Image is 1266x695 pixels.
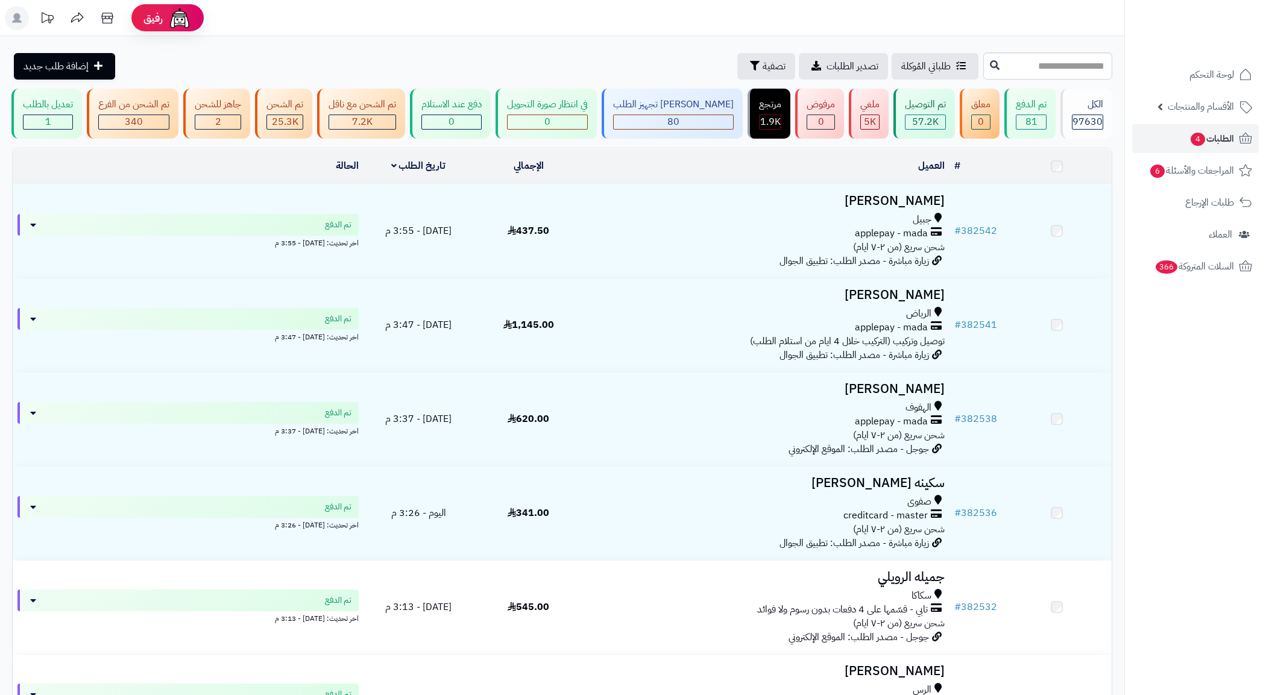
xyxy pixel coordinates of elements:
span: # [954,506,961,520]
a: #382541 [954,318,997,332]
h3: جميله الرويلي [588,570,945,584]
a: تم الشحن مع ناقل 7.2K [315,89,408,139]
span: applepay - mada [855,227,928,241]
span: جوجل - مصدر الطلب: الموقع الإلكتروني [789,630,929,644]
div: 0 [972,115,990,129]
span: صفوى [907,495,931,509]
span: [DATE] - 3:37 م [385,412,452,426]
span: الأقسام والمنتجات [1168,98,1234,115]
span: 25.3K [272,115,298,129]
a: السلات المتروكة366 [1132,252,1259,281]
span: applepay - mada [855,415,928,429]
span: الهفوف [905,401,931,415]
div: تم الشحن من الفرع [98,98,169,112]
span: 1,145.00 [503,318,554,332]
div: دفع عند الاستلام [421,98,482,112]
span: 0 [818,115,824,129]
a: #382538 [954,412,997,426]
img: ai-face.png [168,6,192,30]
div: الكل [1072,98,1103,112]
a: تصدير الطلبات [799,53,888,80]
span: 0 [978,115,984,129]
a: تم الدفع 81 [1002,89,1058,139]
span: زيارة مباشرة - مصدر الطلب: تطبيق الجوال [779,348,929,362]
span: إضافة طلب جديد [24,59,89,74]
h3: سكينه [PERSON_NAME] [588,476,945,490]
span: 1.9K [760,115,781,129]
a: جاهز للشحن 2 [181,89,253,139]
span: 366 [1156,260,1177,274]
a: تم الشحن 25.3K [253,89,315,139]
div: 5012 [861,115,879,129]
a: تم الشحن من الفرع 340 [84,89,181,139]
div: تم الشحن مع ناقل [329,98,396,112]
div: [PERSON_NAME] تجهيز الطلب [613,98,734,112]
div: 25269 [267,115,303,129]
span: 0 [544,115,550,129]
a: الكل97630 [1058,89,1115,139]
span: # [954,224,961,238]
a: #382536 [954,506,997,520]
span: تابي - قسّمها على 4 دفعات بدون رسوم ولا فوائد [757,603,928,617]
a: دفع عند الاستلام 0 [408,89,493,139]
span: 1 [45,115,51,129]
span: زيارة مباشرة - مصدر الطلب: تطبيق الجوال [779,536,929,550]
span: 2 [215,115,221,129]
span: المراجعات والأسئلة [1149,162,1234,179]
a: معلق 0 [957,89,1002,139]
div: تم الشحن [266,98,303,112]
span: رفيق [143,11,163,25]
a: #382532 [954,600,997,614]
span: 437.50 [508,224,549,238]
div: جاهز للشحن [195,98,241,112]
span: 340 [125,115,143,129]
div: تم التوصيل [905,98,946,112]
span: الطلبات [1189,130,1234,147]
span: اليوم - 3:26 م [391,506,446,520]
span: [DATE] - 3:47 م [385,318,452,332]
span: توصيل وتركيب (التركيب خلال 4 ايام من استلام الطلب) [750,334,945,348]
span: شحن سريع (من ٢-٧ ايام) [853,522,945,536]
a: لوحة التحكم [1132,60,1259,89]
div: 0 [508,115,587,129]
div: 57239 [905,115,945,129]
span: لوحة التحكم [1189,66,1234,83]
span: # [954,412,961,426]
div: 1856 [760,115,781,129]
span: 6 [1150,165,1165,178]
span: الرياض [906,307,931,321]
span: # [954,600,961,614]
span: 7.2K [352,115,373,129]
a: الحالة [336,159,359,173]
div: مرفوض [807,98,835,112]
div: اخر تحديث: [DATE] - 3:47 م [17,330,359,342]
div: اخر تحديث: [DATE] - 3:55 م [17,236,359,248]
span: تم الدفع [325,594,351,606]
span: سكاكا [912,589,931,603]
div: 1 [24,115,72,129]
span: 4 [1191,133,1205,146]
span: 5K [864,115,876,129]
span: [DATE] - 3:13 م [385,600,452,614]
a: مرفوض 0 [793,89,846,139]
a: [PERSON_NAME] تجهيز الطلب 80 [599,89,745,139]
div: ملغي [860,98,880,112]
span: # [954,318,961,332]
span: 341.00 [508,506,549,520]
span: تم الدفع [325,219,351,231]
a: إضافة طلب جديد [14,53,115,80]
div: اخر تحديث: [DATE] - 3:13 م [17,611,359,624]
span: شحن سريع (من ٢-٧ ايام) [853,616,945,631]
a: طلباتي المُوكلة [892,53,978,80]
span: تصفية [763,59,786,74]
a: #382542 [954,224,997,238]
span: تم الدفع [325,501,351,513]
span: 0 [449,115,455,129]
span: creditcard - master [843,509,928,523]
div: 2 [195,115,241,129]
div: 340 [99,115,169,129]
span: العملاء [1209,226,1232,243]
span: تم الدفع [325,407,351,419]
span: شحن سريع (من ٢-٧ ايام) [853,428,945,442]
h3: [PERSON_NAME] [588,664,945,678]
